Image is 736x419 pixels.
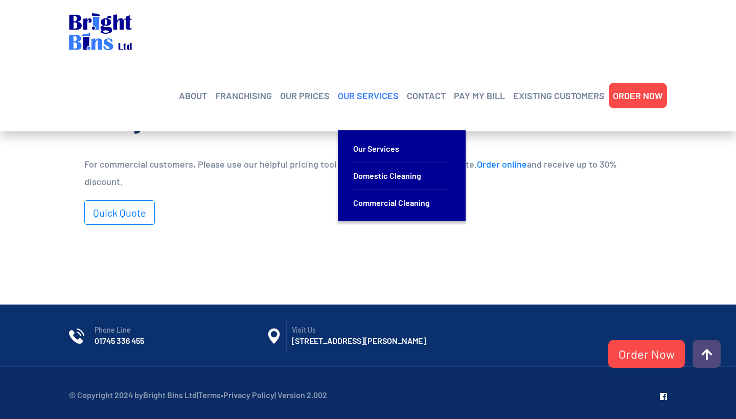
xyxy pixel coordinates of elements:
[198,390,221,400] a: Terms
[353,135,450,162] a: Our Services
[353,190,450,216] a: Commercial Cleaning
[95,335,144,346] a: 01745 336 455
[215,88,272,103] a: FRANCHISING
[143,390,197,400] a: Bright Bins Ltd
[84,200,155,225] a: Quick Quote
[69,387,327,403] p: © Copyright 2024 by | • | Version 2.002
[407,88,446,103] a: CONTACT
[477,158,527,170] a: Order online
[292,325,464,335] span: Visit Us
[353,162,450,190] a: Domestic Cleaning
[95,325,266,335] span: Phone Line
[513,88,605,103] a: EXISTING CUSTOMERS
[223,390,274,400] a: Privacy Policy
[179,88,207,103] a: ABOUT
[84,155,652,190] p: For commercial customers, Please use our helpful pricing tool for an instant formal online quote....
[338,88,399,103] a: OUR SERVICES
[608,340,685,368] a: Order Now
[454,88,505,103] a: PAY MY BILL
[613,88,663,103] a: ORDER NOW
[280,88,330,103] a: OUR PRICES
[292,335,464,346] h6: [STREET_ADDRESS][PERSON_NAME]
